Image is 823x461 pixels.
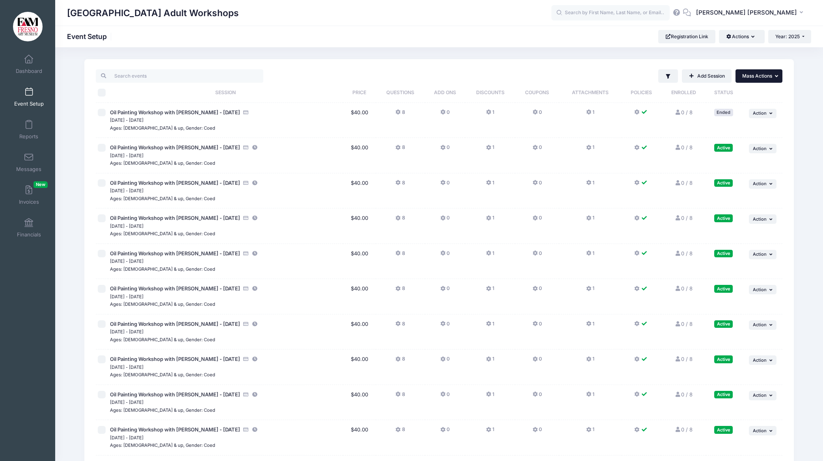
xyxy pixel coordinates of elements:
span: Invoices [19,199,39,205]
span: Event Setup [14,100,44,107]
span: New [34,181,48,188]
th: Price [343,83,376,103]
button: 0 [440,320,450,332]
small: Ages: [DEMOGRAPHIC_DATA] & up, Gender: Coed [110,301,215,307]
small: [DATE] - [DATE] [110,258,143,264]
th: Discounts [465,83,515,103]
button: 1 [486,320,494,332]
button: Action [749,179,776,189]
button: 1 [486,426,494,437]
button: 8 [395,214,405,226]
td: $40.00 [343,279,376,314]
button: 1 [586,285,594,296]
small: [DATE] - [DATE] [110,364,143,370]
a: 0 / 8 [675,356,693,362]
th: Coupons [515,83,559,103]
a: Dashboard [10,50,48,78]
button: [PERSON_NAME] [PERSON_NAME] [691,4,811,22]
a: 0 / 8 [675,144,693,151]
i: This session is currently scheduled to pause registration at 17:00 PM America/Los Angeles on 09/2... [252,216,258,221]
span: Oil Painting Workshop with [PERSON_NAME] - [DATE] [110,215,240,221]
th: Policies [622,83,661,103]
span: Financials [17,231,41,238]
button: 0 [440,109,450,120]
button: 1 [586,144,594,155]
span: Action [753,428,767,433]
th: Attachments [559,83,622,103]
button: Action [749,320,776,330]
span: Oil Painting Workshop with [PERSON_NAME] - [DATE] [110,426,240,433]
span: Action [753,216,767,222]
small: [DATE] - [DATE] [110,294,143,299]
button: Action [749,355,776,365]
button: 0 [440,285,450,296]
button: 0 [533,355,542,367]
i: Accepting Credit Card Payments [243,251,249,256]
button: 0 [533,214,542,226]
span: Oil Painting Workshop with [PERSON_NAME] - [DATE] [110,180,240,186]
button: 0 [533,320,542,332]
button: 0 [533,179,542,191]
button: 0 [533,426,542,437]
button: 1 [486,285,494,296]
small: Ages: [DEMOGRAPHIC_DATA] & up, Gender: Coed [110,372,215,377]
button: 8 [395,109,405,120]
button: 0 [533,109,542,120]
small: [DATE] - [DATE] [110,400,143,405]
input: Search events [96,69,263,83]
span: Oil Painting Workshop with [PERSON_NAME] - [DATE] [110,144,240,151]
span: Policies [631,89,652,95]
span: Action [753,110,767,116]
small: Ages: [DEMOGRAPHIC_DATA] & up, Gender: Coed [110,231,215,236]
div: Active [714,250,733,257]
small: Ages: [DEMOGRAPHIC_DATA] & up, Gender: Coed [110,337,215,342]
small: Ages: [DEMOGRAPHIC_DATA] & up, Gender: Coed [110,196,215,201]
button: 8 [395,355,405,367]
i: Accepting Credit Card Payments [243,216,249,221]
small: [DATE] - [DATE] [110,435,143,441]
span: Year: 2025 [775,33,800,39]
span: Action [753,251,767,257]
small: [DATE] - [DATE] [110,153,143,158]
button: Action [749,391,776,400]
button: Action [749,250,776,259]
button: 1 [486,179,494,191]
span: Attachments [572,89,609,95]
i: This session is currently scheduled to pause registration at 17:00 PM America/Los Angeles on 11/2... [252,427,258,432]
div: Active [714,214,733,222]
button: Actions [719,30,764,43]
td: $40.00 [343,138,376,173]
i: This session is currently scheduled to pause registration at 17:00 PM America/Los Angeles on 10/0... [252,251,258,256]
button: Action [749,144,776,153]
button: 8 [395,320,405,332]
td: $40.00 [343,244,376,279]
button: 0 [533,250,542,261]
button: 0 [440,426,450,437]
td: $40.00 [343,208,376,244]
span: Discounts [476,89,505,95]
span: Oil Painting Workshop with [PERSON_NAME] - [DATE] [110,356,240,362]
button: 0 [440,179,450,191]
button: 1 [586,391,594,402]
div: Active [714,426,733,433]
span: Oil Painting Workshop with [PERSON_NAME] - [DATE] [110,285,240,292]
td: $40.00 [343,420,376,455]
i: Accepting Credit Card Payments [243,427,249,432]
th: Session [108,83,343,103]
small: Ages: [DEMOGRAPHIC_DATA] & up, Gender: Coed [110,407,215,413]
button: 1 [486,250,494,261]
button: Action [749,109,776,118]
button: 8 [395,179,405,191]
div: Active [714,144,733,151]
div: Active [714,391,733,398]
small: Ages: [DEMOGRAPHIC_DATA] & up, Gender: Coed [110,442,215,448]
button: 1 [586,250,594,261]
a: Financials [10,214,48,242]
div: Active [714,355,733,363]
div: Active [714,285,733,292]
button: 1 [586,179,594,191]
button: 1 [586,320,594,332]
a: 0 / 8 [675,109,693,115]
small: [DATE] - [DATE] [110,117,143,123]
h1: [GEOGRAPHIC_DATA] Adult Workshops [67,4,239,22]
